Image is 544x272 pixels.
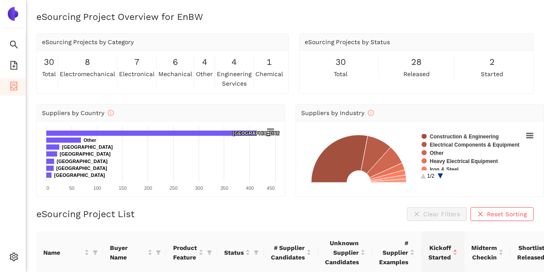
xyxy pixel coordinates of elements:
span: file-add [10,58,18,75]
text: 150 [119,186,126,191]
span: started [481,69,503,79]
text: 0 [46,186,49,191]
text: [GEOGRAPHIC_DATA] [60,151,111,157]
span: search [10,37,18,54]
button: closeClear Filters [407,207,467,221]
text: 250 [170,186,177,191]
text: 1/2 [427,173,435,179]
span: filter [93,250,98,255]
text: Heavy Electrical Equipment [430,158,498,164]
span: close [477,211,483,218]
text: [GEOGRAPHIC_DATA] [57,159,108,164]
span: Kickoff Started [428,243,451,262]
span: info-circle [368,110,374,116]
span: info-circle [108,110,114,116]
span: total [42,69,56,79]
span: Product Feature [173,243,197,262]
span: Unknown Supplier Candidates [325,238,359,267]
span: filter [156,250,161,255]
text: 450 [267,186,274,191]
span: 2 [489,55,495,69]
span: container [10,79,18,96]
text: 400 [246,186,254,191]
text: 300 [195,186,203,191]
span: 30 [44,55,54,69]
span: Reset Sorting [487,209,527,219]
span: other [196,69,213,79]
span: filter [252,246,261,259]
span: 1 [267,55,272,69]
span: filter [154,241,163,264]
span: eSourcing Projects by Category [42,38,134,45]
span: Suppliers by Country [42,109,114,116]
span: 8 [85,55,90,69]
text: 50 [69,186,74,191]
span: Suppliers by Industry [301,109,374,116]
span: electromechanical [60,69,115,79]
span: 7 [134,55,139,69]
span: filter [207,250,212,255]
span: 6 [173,55,178,69]
img: Logo [6,7,20,21]
span: # Supplier Examples [379,238,408,267]
text: Other [430,150,444,156]
text: [GEOGRAPHIC_DATA] [56,166,107,171]
text: Iron & Steel [430,166,459,173]
text: [GEOGRAPHIC_DATA] [233,131,284,136]
text: Other [84,138,97,143]
button: closeReset Sorting [470,207,534,221]
span: 28 [411,55,422,69]
span: # Supplier Candidates [271,243,305,262]
span: chemical [255,69,283,79]
span: total [334,69,348,79]
span: 4 [202,55,207,69]
h2: eSourcing Project List [36,208,135,220]
span: eSourcing Projects by Status [305,38,390,45]
text: 350 [220,186,228,191]
span: Name [43,248,83,257]
text: [GEOGRAPHIC_DATA] [62,144,113,150]
text: Electrical Components & Equipment [430,142,519,148]
span: released [403,69,430,79]
text: [GEOGRAPHIC_DATA] [54,173,105,178]
span: setting [10,250,18,267]
text: 100 [93,186,101,191]
text: Construction & Engineering [430,134,499,140]
span: 30 [335,55,346,69]
span: filter [205,241,214,264]
span: electronical [119,69,155,79]
span: Status [224,248,244,257]
span: engineering services [217,69,251,88]
text: 200 [144,186,152,191]
h2: eSourcing Project Overview for EnBW [36,10,534,23]
span: 4 [232,55,237,69]
span: mechanical [158,69,192,79]
span: Buyer Name [110,243,146,262]
span: filter [254,250,259,255]
span: Midterm Checkin [471,243,497,262]
span: filter [91,246,100,259]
